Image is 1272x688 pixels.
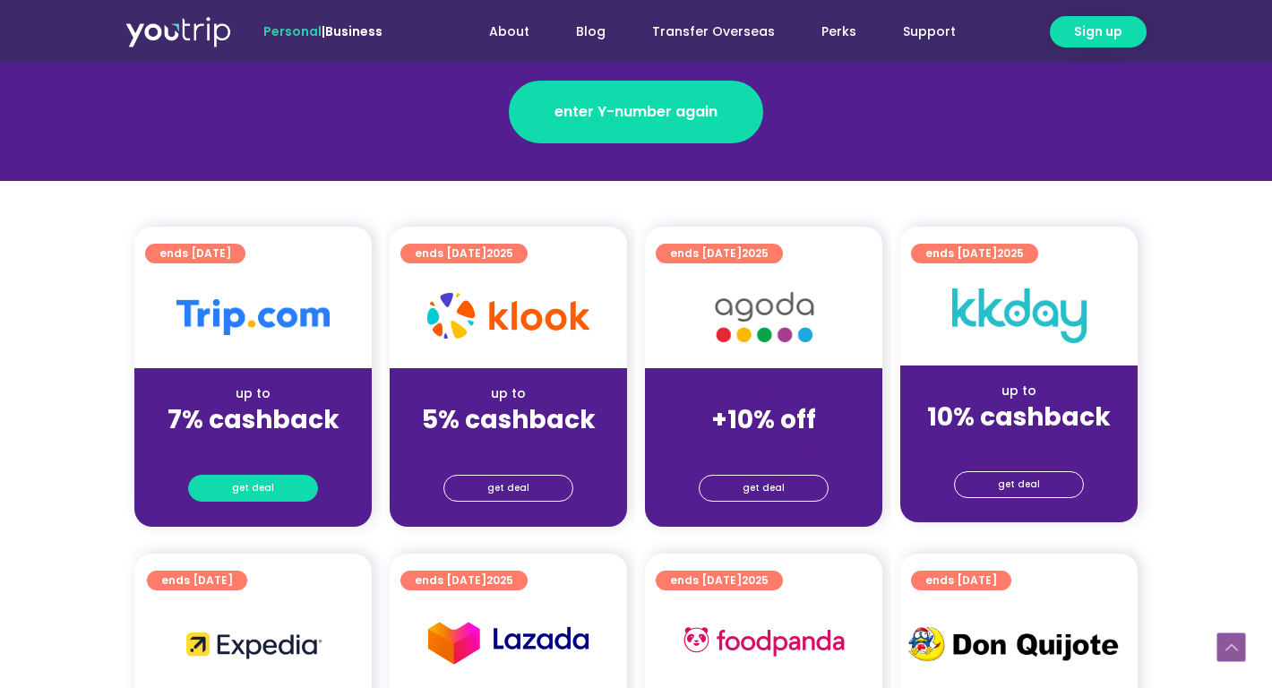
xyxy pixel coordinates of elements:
[915,434,1123,452] div: (for stays only)
[415,244,513,263] span: ends [DATE]
[656,571,783,590] a: ends [DATE]2025
[659,436,868,455] div: (for stays only)
[997,245,1024,261] span: 2025
[1050,16,1147,47] a: Sign up
[188,475,318,502] a: get deal
[742,572,769,588] span: 2025
[656,244,783,263] a: ends [DATE]2025
[629,15,798,48] a: Transfer Overseas
[443,475,573,502] a: get deal
[998,472,1040,497] span: get deal
[747,384,780,402] span: up to
[232,476,274,501] span: get deal
[161,571,233,590] span: ends [DATE]
[509,81,763,143] a: enter Y-number again
[711,402,816,437] strong: +10% off
[168,402,339,437] strong: 7% cashback
[400,571,528,590] a: ends [DATE]2025
[422,402,596,437] strong: 5% cashback
[954,471,1084,498] a: get deal
[554,101,718,123] span: enter Y-number again
[925,244,1024,263] span: ends [DATE]
[149,384,357,403] div: up to
[670,244,769,263] span: ends [DATE]
[486,245,513,261] span: 2025
[147,571,247,590] a: ends [DATE]
[742,245,769,261] span: 2025
[159,244,231,263] span: ends [DATE]
[487,476,529,501] span: get deal
[400,244,528,263] a: ends [DATE]2025
[699,475,829,502] a: get deal
[263,22,322,40] span: Personal
[404,384,613,403] div: up to
[263,22,382,40] span: |
[743,476,785,501] span: get deal
[145,244,245,263] a: ends [DATE]
[466,15,553,48] a: About
[553,15,629,48] a: Blog
[325,22,382,40] a: Business
[404,436,613,455] div: (for stays only)
[911,571,1011,590] a: ends [DATE]
[925,571,997,590] span: ends [DATE]
[911,244,1038,263] a: ends [DATE]2025
[149,436,357,455] div: (for stays only)
[431,15,979,48] nav: Menu
[670,571,769,590] span: ends [DATE]
[486,572,513,588] span: 2025
[798,15,880,48] a: Perks
[915,382,1123,400] div: up to
[927,400,1111,434] strong: 10% cashback
[1074,22,1122,41] span: Sign up
[415,571,513,590] span: ends [DATE]
[880,15,979,48] a: Support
